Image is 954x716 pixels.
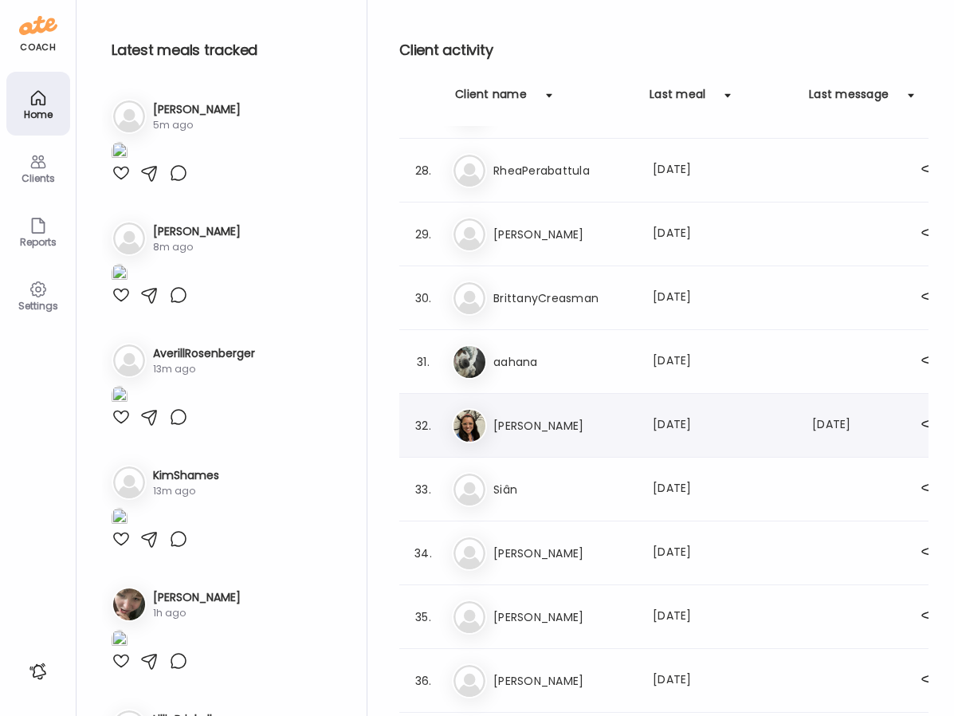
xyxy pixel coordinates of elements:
h3: [PERSON_NAME] [153,101,241,118]
img: bg-avatar-default.svg [453,282,485,314]
div: [DATE] [653,544,793,563]
h3: AverillRosenberger [153,345,255,362]
img: images%2FtVvR8qw0WGQXzhI19RVnSNdNYhJ3%2FEMGciGl0hataYrjgZrYW%2F8sTIWJhrVLBK6ucw4JfU_1080 [112,508,128,529]
img: ate [19,13,57,38]
img: images%2F3tGSY3dx8GUoKIuQhikLuRCPSN33%2F3IrDzfUYHKQmc4ASsHsD%2Fq4qmr4TObFDqw8QXtlDV_1080 [112,142,128,163]
img: bg-avatar-default.svg [453,537,485,569]
h3: [PERSON_NAME] [493,225,634,244]
h3: [PERSON_NAME] [153,589,241,606]
div: 31. [414,352,433,372]
h2: Client activity [399,38,949,62]
h3: RheaPerabattula [493,161,634,180]
div: [DATE] [812,416,874,435]
div: Last message [809,86,889,112]
div: [DATE] [653,608,793,627]
img: images%2FE8qzEuFo72hcI06PzcZ7epmPPzi1%2FTp522Z4DGPXIY7T7aGq5%2FtsERLNPoogSaCPDWr89R_1080 [112,630,128,651]
img: bg-avatar-default.svg [113,222,145,254]
div: 5m ago [153,118,241,132]
div: 29. [414,225,433,244]
div: 1h ago [153,606,241,620]
h3: BrittanyCreasman [493,289,634,308]
div: [DATE] [653,225,793,244]
h3: [PERSON_NAME] [153,223,241,240]
div: 8m ago [153,240,241,254]
div: Reports [10,237,67,247]
h3: [PERSON_NAME] [493,608,634,627]
div: 30. [414,289,433,308]
img: images%2FDlCF3wxT2yddTnnxpsSUtJ87eUZ2%2Fe8jYQmoqqdcwh6OuZmTe%2F85ZlWYgJftS4gjFzVHT2_1080 [112,386,128,407]
div: Clients [10,173,67,183]
div: [DATE] [653,161,793,180]
img: bg-avatar-default.svg [113,466,145,498]
img: avatars%2FE8qzEuFo72hcI06PzcZ7epmPPzi1 [113,588,145,620]
div: 13m ago [153,362,255,376]
h3: [PERSON_NAME] [493,671,634,690]
img: bg-avatar-default.svg [453,218,485,250]
div: 34. [414,544,433,563]
img: bg-avatar-default.svg [453,601,485,633]
img: bg-avatar-default.svg [453,474,485,506]
div: Last meal [650,86,705,112]
img: bg-avatar-default.svg [113,100,145,132]
div: Settings [10,301,67,311]
h3: aahana [493,352,634,372]
img: avatars%2F38aO6Owoi3OlQMQwxrh6Itp12V92 [453,346,485,378]
h2: Latest meals tracked [112,38,341,62]
div: 13m ago [153,484,219,498]
img: bg-avatar-default.svg [113,344,145,376]
img: bg-avatar-default.svg [453,665,485,697]
div: [DATE] [653,480,793,499]
h3: Siân [493,480,634,499]
div: 36. [414,671,433,690]
img: avatars%2FsCoOxfe5LKSztrh2iwVaRnI5kXA3 [453,410,485,442]
div: 35. [414,608,433,627]
div: Client name [455,86,527,112]
div: 28. [414,161,433,180]
div: [DATE] [653,671,793,690]
div: [DATE] [653,289,793,308]
h3: KimShames [153,467,219,484]
img: images%2F1HD10fnOkdQzG3HucI5l35v6i9a2%2FQ3oWktDG5O9sG6aqCXHe%2FDTZIK1ngZooh1951TrLw_1080 [112,264,128,285]
div: [DATE] [653,416,793,435]
div: coach [20,41,56,54]
h3: [PERSON_NAME] [493,416,634,435]
img: bg-avatar-default.svg [453,155,485,187]
div: 32. [414,416,433,435]
div: 33. [414,480,433,499]
div: [DATE] [653,352,793,372]
div: Home [10,109,67,120]
h3: [PERSON_NAME] [493,544,634,563]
